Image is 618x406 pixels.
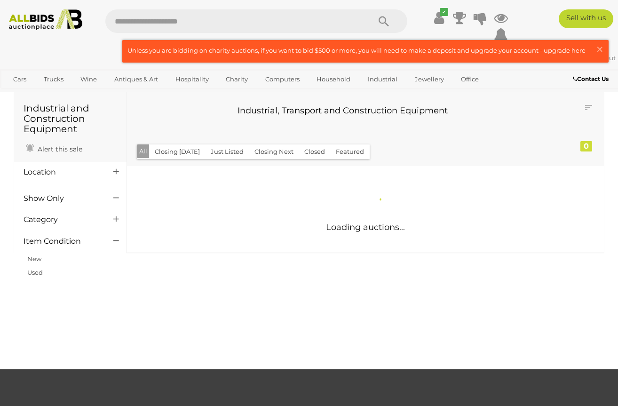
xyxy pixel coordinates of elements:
h3: Industrial, Transport and Construction Equipment [143,106,542,116]
a: Used [27,269,43,276]
a: ✔ [432,9,446,26]
h4: Show Only [24,194,99,203]
a: Wine [74,72,103,87]
a: Hospitality [169,72,215,87]
h4: Item Condition [24,237,99,246]
a: Trucks [38,72,70,87]
a: Household [310,72,357,87]
i: ✔ [440,8,448,16]
button: Closed [299,144,331,159]
button: Search [360,9,407,33]
a: New [27,255,41,263]
a: Sell with us [559,9,613,28]
button: Featured [330,144,370,159]
h1: Industrial and Construction Equipment [24,103,117,134]
a: Antiques & Art [108,72,164,87]
a: Contact Us [573,74,611,84]
a: Industrial [362,72,404,87]
h4: Location [24,168,99,176]
h4: Category [24,215,99,224]
a: Cars [7,72,32,87]
a: Jewellery [409,72,450,87]
button: Closing Next [249,144,299,159]
a: Alert this sale [24,141,85,155]
img: Allbids.com.au [5,9,87,30]
a: Charity [220,72,254,87]
span: Loading auctions... [326,222,405,232]
b: Contact Us [573,75,609,82]
span: × [595,40,604,58]
button: Closing [DATE] [149,144,206,159]
a: [GEOGRAPHIC_DATA] [44,87,123,103]
a: Office [455,72,485,87]
button: All [137,144,150,158]
span: Alert this sale [35,145,82,153]
a: Computers [259,72,306,87]
a: Sports [7,87,39,103]
button: Just Listed [205,144,249,159]
div: 0 [580,141,592,151]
